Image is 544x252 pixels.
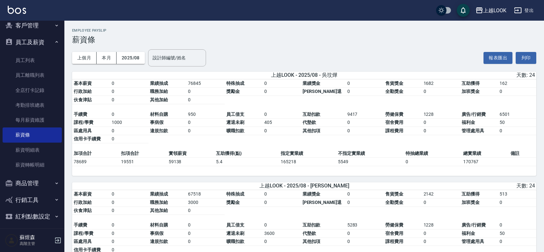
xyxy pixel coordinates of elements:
span: 遲退未刷 [226,120,244,125]
a: 每月薪資維護 [3,113,62,127]
span: 上越LOOK - 2025/08 - [PERSON_NAME] [259,183,349,189]
span: 手續費 [74,222,87,227]
span: 業績獎金 [303,81,321,86]
td: 0 [110,135,148,143]
td: 0 [346,198,384,207]
td: 0 [263,198,301,207]
h3: 薪資條 [72,35,536,44]
td: 50 [498,118,536,127]
td: 0 [263,221,301,229]
td: 5.4 [214,158,279,166]
span: 區處用具 [74,239,92,244]
td: 0 [422,118,460,127]
td: 0 [263,190,301,198]
td: 1000 [110,118,148,127]
td: 0 [346,190,384,198]
td: 0 [110,198,148,207]
td: 0 [110,207,148,215]
td: 0 [422,87,460,96]
div: 上越LOOK [483,6,506,15]
span: 宿舍費用 [385,120,403,125]
button: 行銷工具 [3,192,62,208]
td: 0 [263,87,301,96]
td: 0 [186,127,224,135]
span: 勞健保費 [385,112,403,117]
td: 2142 [422,190,460,198]
button: 登出 [511,5,536,16]
a: 全店打卡記錄 [3,83,62,98]
td: 0 [110,96,148,104]
span: 互助扣款 [303,112,321,117]
td: 0 [346,79,384,88]
span: 特殊抽成 [226,191,244,197]
a: 員工列表 [3,53,62,68]
td: 76845 [186,79,224,88]
img: Logo [8,6,26,14]
span: 基本薪資 [74,191,92,197]
td: 0 [263,79,301,88]
td: 0 [110,190,148,198]
td: 0 [498,87,536,96]
button: 2025/08 [117,52,145,64]
span: 管理處用具 [462,128,484,133]
td: 0 [186,221,224,229]
td: 0 [110,87,148,96]
td: 5283 [346,221,384,229]
span: 事病假 [150,231,164,236]
span: 代墊款 [303,120,316,125]
td: 0 [498,237,536,246]
td: 67518 [186,190,224,198]
span: 業績抽成 [150,81,168,86]
td: 950 [186,110,224,119]
button: 紅利點數設定 [3,208,62,225]
span: 課程/學費 [74,120,93,125]
td: 0 [422,198,460,207]
td: 170767 [462,158,509,166]
button: 商品管理 [3,175,62,192]
td: 3600 [263,229,301,238]
a: 考勤排班總表 [3,98,62,113]
span: 基本薪資 [74,81,92,86]
span: 課程/學費 [74,231,93,236]
td: 1682 [422,79,460,88]
span: 廣告/行銷費 [462,222,486,227]
span: 福利金 [462,120,475,125]
td: 加項合計 [72,149,119,158]
td: 0 [186,207,224,215]
span: 互助獲得 [462,191,480,197]
span: 全勤獎金 [385,89,403,94]
img: Person [5,234,18,247]
td: 3000 [186,198,224,207]
table: a dense table [72,79,536,150]
span: 售貨獎金 [385,81,403,86]
a: 薪資條 [3,127,62,142]
td: 0 [263,127,301,135]
button: 本月 [97,52,117,64]
td: 165218 [279,158,337,166]
span: 加班獎金 [462,89,480,94]
span: 違規扣款 [150,128,168,133]
button: 上個月 [72,52,97,64]
td: 0 [110,229,148,238]
span: 其他加給 [150,97,168,102]
td: 0 [346,87,384,96]
td: 0 [346,118,384,127]
span: 加班獎金 [462,200,480,205]
td: 備註 [509,149,536,158]
button: 資料設定 [3,225,62,242]
span: 福利金 [462,231,475,236]
td: 0 [404,158,462,166]
td: 0 [110,110,148,119]
span: 職務加給 [150,200,168,205]
button: 報表匯出 [483,52,512,64]
span: 業績獎金 [303,191,321,197]
span: 違規扣款 [150,239,168,244]
span: 伙食津貼 [74,208,92,213]
td: 0 [422,127,460,135]
span: 區處用具 [74,128,92,133]
button: 員工及薪資 [3,34,62,51]
td: 50 [498,229,536,238]
a: 薪資轉帳明細 [3,157,62,172]
td: 59138 [167,158,214,166]
div: 天數: 24 [383,183,535,189]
